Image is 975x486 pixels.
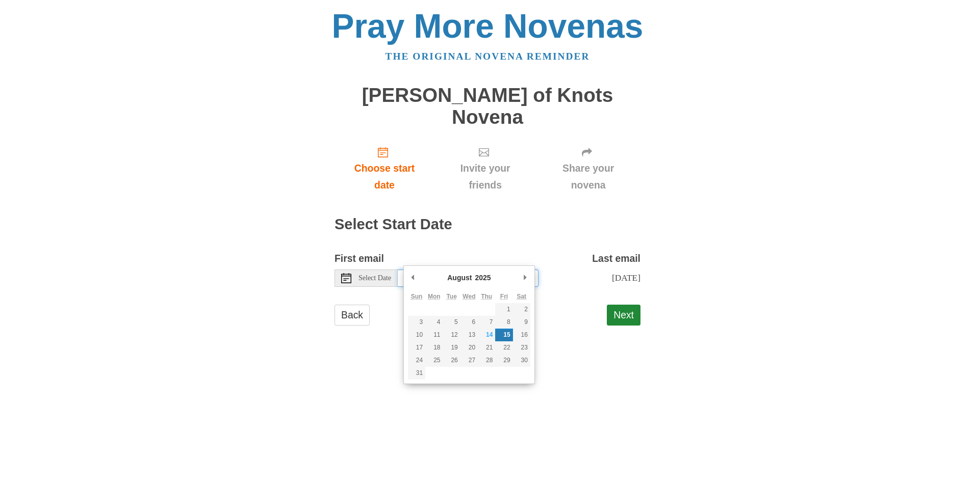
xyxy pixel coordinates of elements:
span: Share your novena [546,160,630,194]
button: 18 [425,341,443,354]
button: Previous Month [408,270,418,285]
button: 16 [513,329,530,341]
button: 28 [478,354,495,367]
button: Next Month [520,270,530,285]
a: Pray More Novenas [332,7,644,45]
button: 30 [513,354,530,367]
button: 1 [495,303,512,316]
span: [DATE] [612,273,640,283]
button: 4 [425,316,443,329]
button: 25 [425,354,443,367]
button: 22 [495,341,512,354]
abbr: Sunday [411,293,423,300]
button: 21 [478,341,495,354]
button: 19 [443,341,460,354]
button: 12 [443,329,460,341]
h2: Select Start Date [335,217,640,233]
button: 9 [513,316,530,329]
a: The original novena reminder [386,51,590,62]
span: Select Date [358,275,391,282]
span: Choose start date [345,160,424,194]
button: 13 [460,329,478,341]
button: 17 [408,341,425,354]
button: Next [607,305,640,326]
label: First email [335,250,384,267]
button: 2 [513,303,530,316]
button: 3 [408,316,425,329]
button: 29 [495,354,512,367]
div: August [446,270,473,285]
input: Use the arrow keys to pick a date [398,269,538,287]
h1: [PERSON_NAME] of Knots Novena [335,85,640,128]
button: 7 [478,316,495,329]
abbr: Monday [428,293,441,300]
button: 10 [408,329,425,341]
abbr: Tuesday [446,293,456,300]
button: 24 [408,354,425,367]
button: 14 [478,329,495,341]
button: 15 [495,329,512,341]
a: Share your novena [536,138,640,199]
a: Choose start date [335,138,434,199]
div: 2025 [473,270,492,285]
button: 5 [443,316,460,329]
abbr: Thursday [481,293,492,300]
button: 26 [443,354,460,367]
label: Last email [592,250,640,267]
button: 27 [460,354,478,367]
abbr: Friday [500,293,508,300]
button: 8 [495,316,512,329]
button: 11 [425,329,443,341]
abbr: Saturday [517,293,526,300]
a: Back [335,305,370,326]
span: Invite your friends [445,160,526,194]
button: 6 [460,316,478,329]
button: 31 [408,367,425,380]
a: Invite your friends [434,138,536,199]
button: 20 [460,341,478,354]
button: 23 [513,341,530,354]
abbr: Wednesday [463,293,475,300]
